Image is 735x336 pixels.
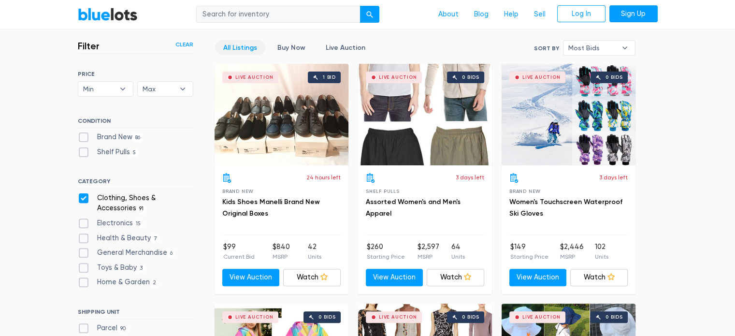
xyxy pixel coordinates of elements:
p: MSRP [560,252,583,261]
a: View Auction [366,269,423,286]
p: 3 days left [599,173,628,182]
div: Live Auction [379,75,417,80]
b: ▾ [113,82,133,96]
a: Live Auction 1 bid [215,64,348,165]
li: $840 [273,242,290,261]
a: View Auction [222,269,280,286]
a: Kids Shoes Manelli Brand New Original Boxes [222,198,320,218]
a: Clear [175,40,193,49]
li: 102 [595,242,608,261]
a: View Auction [509,269,567,286]
h6: CATEGORY [78,178,193,189]
a: Live Auction [317,40,374,55]
label: Health & Beauty [78,233,160,244]
a: Sign Up [609,5,658,23]
a: Watch [570,269,628,286]
span: Shelf Pulls [366,189,400,194]
h3: Filter [78,40,100,52]
b: ▾ [615,41,635,55]
a: Log In [557,5,605,23]
span: Brand New [222,189,254,194]
p: Units [451,252,465,261]
div: Live Auction [522,315,561,320]
div: 0 bids [318,315,336,320]
h6: SHIPPING UNIT [78,308,193,319]
div: Live Auction [522,75,561,80]
span: 91 [136,205,147,213]
span: 6 [167,249,176,257]
a: All Listings [215,40,265,55]
li: $260 [367,242,405,261]
label: Sort By [534,44,559,53]
h6: PRICE [78,71,193,77]
li: 64 [451,242,465,261]
a: Watch [283,269,341,286]
p: MSRP [273,252,290,261]
label: Home & Garden [78,277,159,288]
label: Brand New [78,132,144,143]
label: Clothing, Shoes & Accessories [78,193,193,214]
label: Shelf Pulls [78,147,139,158]
a: Sell [526,5,553,24]
li: $2,446 [560,242,583,261]
span: 7 [151,235,160,243]
a: About [431,5,466,24]
div: 1 bid [323,75,336,80]
li: $149 [510,242,548,261]
div: Live Auction [235,315,274,320]
p: 24 hours left [306,173,341,182]
a: BlueLots [78,7,138,21]
span: Max [143,82,174,96]
input: Search for inventory [196,6,360,23]
span: Brand New [509,189,541,194]
div: 0 bids [605,315,623,320]
p: Starting Price [367,252,405,261]
a: Help [496,5,526,24]
p: Units [308,252,321,261]
div: Live Auction [235,75,274,80]
div: 0 bids [605,75,623,80]
p: MSRP [417,252,439,261]
span: 5 [130,149,139,157]
a: Live Auction 0 bids [502,64,635,165]
li: $2,597 [417,242,439,261]
a: Watch [427,269,484,286]
span: 2 [150,279,159,287]
p: Units [595,252,608,261]
li: $99 [223,242,255,261]
label: General Merchandise [78,248,176,258]
a: Assorted Women's and Men's Apparel [366,198,461,218]
label: Toys & Baby [78,263,146,273]
div: 0 bids [462,75,479,80]
div: 0 bids [462,315,479,320]
label: Electronics [78,218,144,229]
p: Starting Price [510,252,548,261]
a: Women's Touchscreen Waterproof Ski Gloves [509,198,622,218]
div: Live Auction [379,315,417,320]
label: Parcel [78,323,129,334]
b: ▾ [173,82,193,96]
a: Blog [466,5,496,24]
p: Current Bid [223,252,255,261]
h6: CONDITION [78,117,193,128]
span: 3 [137,264,146,272]
span: Most Bids [568,41,617,55]
span: 90 [117,325,129,333]
a: Buy Now [269,40,314,55]
p: 3 days left [456,173,484,182]
span: 86 [132,134,144,142]
li: 42 [308,242,321,261]
span: 15 [133,220,144,228]
a: Live Auction 0 bids [358,64,492,165]
span: Min [83,82,115,96]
